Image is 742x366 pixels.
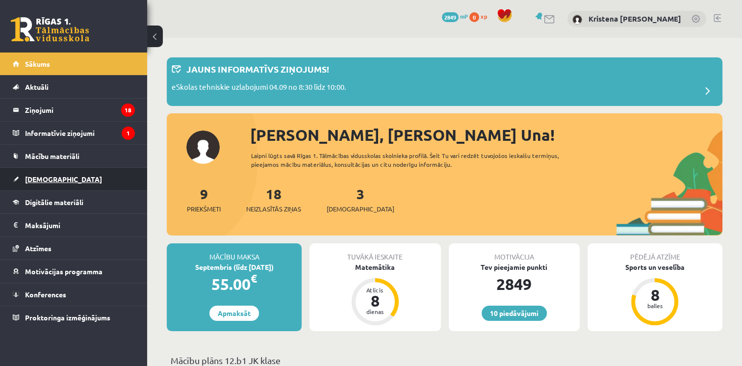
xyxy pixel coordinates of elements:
a: Kristena [PERSON_NAME] [588,14,681,24]
div: Matemātika [309,262,440,272]
div: 2849 [449,272,580,296]
legend: Informatīvie ziņojumi [25,122,135,144]
a: Atzīmes [13,237,135,260]
span: [DEMOGRAPHIC_DATA] [25,175,102,183]
div: balles [640,303,669,309]
p: eSkolas tehniskie uzlabojumi 04.09 no 8:30 līdz 10:00. [172,81,346,95]
a: Proktoringa izmēģinājums [13,306,135,329]
div: Sports un veselība [588,262,722,272]
div: Motivācija [449,243,580,262]
a: Rīgas 1. Tālmācības vidusskola [11,17,89,42]
div: Tuvākā ieskaite [309,243,440,262]
div: Atlicis [360,287,390,293]
div: Pēdējā atzīme [588,243,722,262]
span: 2849 [442,12,459,22]
div: 8 [360,293,390,309]
span: [DEMOGRAPHIC_DATA] [327,204,394,214]
img: Kristena Una Dadze [572,15,582,25]
a: Mācību materiāli [13,145,135,167]
a: [DEMOGRAPHIC_DATA] [13,168,135,190]
div: 8 [640,287,669,303]
a: 0 xp [469,12,492,20]
span: Proktoringa izmēģinājums [25,313,110,322]
div: Laipni lūgts savā Rīgas 1. Tālmācības vidusskolas skolnieka profilā. Šeit Tu vari redzēt tuvojošo... [251,151,585,169]
a: Konferences [13,283,135,306]
span: xp [481,12,487,20]
a: Jauns informatīvs ziņojums! eSkolas tehniskie uzlabojumi 04.09 no 8:30 līdz 10:00. [172,62,717,101]
a: 9Priekšmeti [187,185,221,214]
span: Atzīmes [25,244,51,253]
span: mP [460,12,468,20]
span: Mācību materiāli [25,152,79,160]
div: Tev pieejamie punkti [449,262,580,272]
a: Motivācijas programma [13,260,135,283]
span: Priekšmeti [187,204,221,214]
a: Sports un veselība 8 balles [588,262,722,327]
a: 2849 mP [442,12,468,20]
span: Aktuāli [25,82,49,91]
span: Neizlasītās ziņas [246,204,301,214]
legend: Maksājumi [25,214,135,236]
a: Maksājumi [13,214,135,236]
span: Motivācijas programma [25,267,102,276]
a: Digitālie materiāli [13,191,135,213]
span: Sākums [25,59,50,68]
span: € [251,271,257,286]
a: Aktuāli [13,76,135,98]
div: dienas [360,309,390,314]
div: Septembris (līdz [DATE]) [167,262,302,272]
a: 18Neizlasītās ziņas [246,185,301,214]
i: 1 [122,127,135,140]
a: 10 piedāvājumi [482,306,547,321]
p: Jauns informatīvs ziņojums! [186,62,329,76]
span: Konferences [25,290,66,299]
a: 3[DEMOGRAPHIC_DATA] [327,185,394,214]
a: Sākums [13,52,135,75]
div: Mācību maksa [167,243,302,262]
a: Ziņojumi18 [13,99,135,121]
span: Digitālie materiāli [25,198,83,207]
a: Matemātika Atlicis 8 dienas [309,262,440,327]
a: Apmaksāt [209,306,259,321]
legend: Ziņojumi [25,99,135,121]
div: 55.00 [167,272,302,296]
i: 18 [121,104,135,117]
div: [PERSON_NAME], [PERSON_NAME] Una! [250,123,722,147]
a: Informatīvie ziņojumi1 [13,122,135,144]
span: 0 [469,12,479,22]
